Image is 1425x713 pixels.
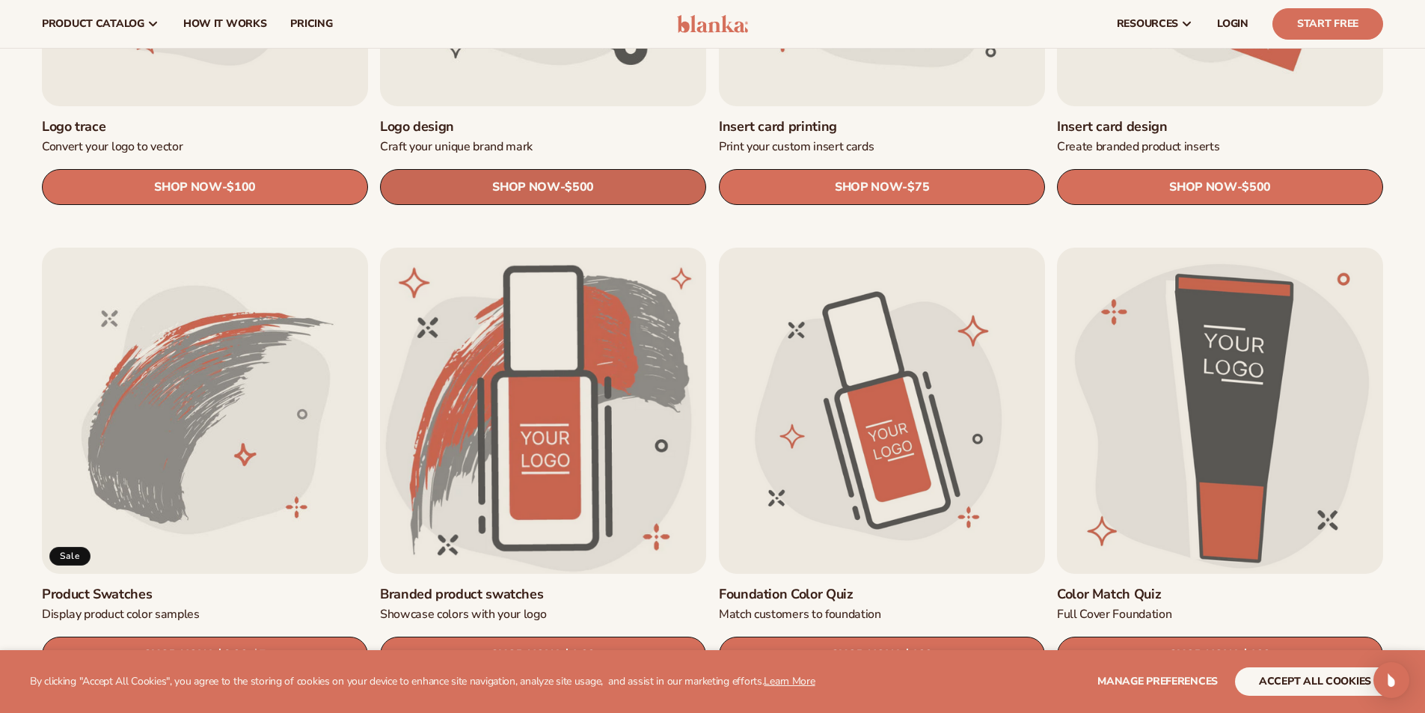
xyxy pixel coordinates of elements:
span: SHOP NOW [491,648,559,662]
span: SHOP NOW [154,180,221,195]
span: $500 [1242,181,1271,195]
p: By clicking "Accept All Cookies", you agree to the storing of cookies on your device to enhance s... [30,676,815,688]
a: Logo trace [42,118,368,135]
div: Open Intercom Messenger [1373,662,1409,698]
span: SHOP NOW [1169,180,1236,195]
span: $500 [566,181,595,195]
a: SHOP NOW- $199 [1057,637,1383,673]
span: $100 [227,181,256,195]
a: Start Free [1272,8,1383,40]
a: SHOP NOW- $0.99 $5 [42,637,368,673]
span: $0.99 [216,648,248,662]
a: SHOP NOW- $100 [42,170,368,206]
span: SHOP NOW [1169,648,1236,662]
a: SHOP NOW- $199 [719,637,1045,673]
span: How It Works [183,18,267,30]
img: logo [677,15,748,33]
span: SHOP NOW [831,648,898,662]
a: Insert card printing [719,118,1045,135]
s: $5 [252,648,266,662]
a: SHOP NOW- $1.99 [380,637,706,673]
a: SHOP NOW- $500 [1057,170,1383,206]
button: accept all cookies [1235,667,1395,696]
span: $1.99 [564,648,595,662]
span: $199 [904,648,933,662]
a: Insert card design [1057,118,1383,135]
a: Learn More [764,674,815,688]
span: Manage preferences [1097,674,1218,688]
a: SHOP NOW- $75 [719,170,1045,206]
a: Logo design [380,118,706,135]
a: Foundation Color Quiz [719,586,1045,603]
span: $75 [907,181,929,195]
span: LOGIN [1217,18,1248,30]
span: SHOP NOW [492,180,560,195]
span: pricing [290,18,332,30]
span: SHOP NOW [144,648,211,662]
span: product catalog [42,18,144,30]
a: SHOP NOW- $500 [380,170,706,206]
a: Product Swatches [42,586,368,603]
a: Branded product swatches [380,586,706,603]
span: $199 [1242,648,1271,662]
a: Color Match Quiz [1057,586,1383,603]
span: SHOP NOW [835,180,902,195]
span: resources [1117,18,1178,30]
button: Manage preferences [1097,667,1218,696]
